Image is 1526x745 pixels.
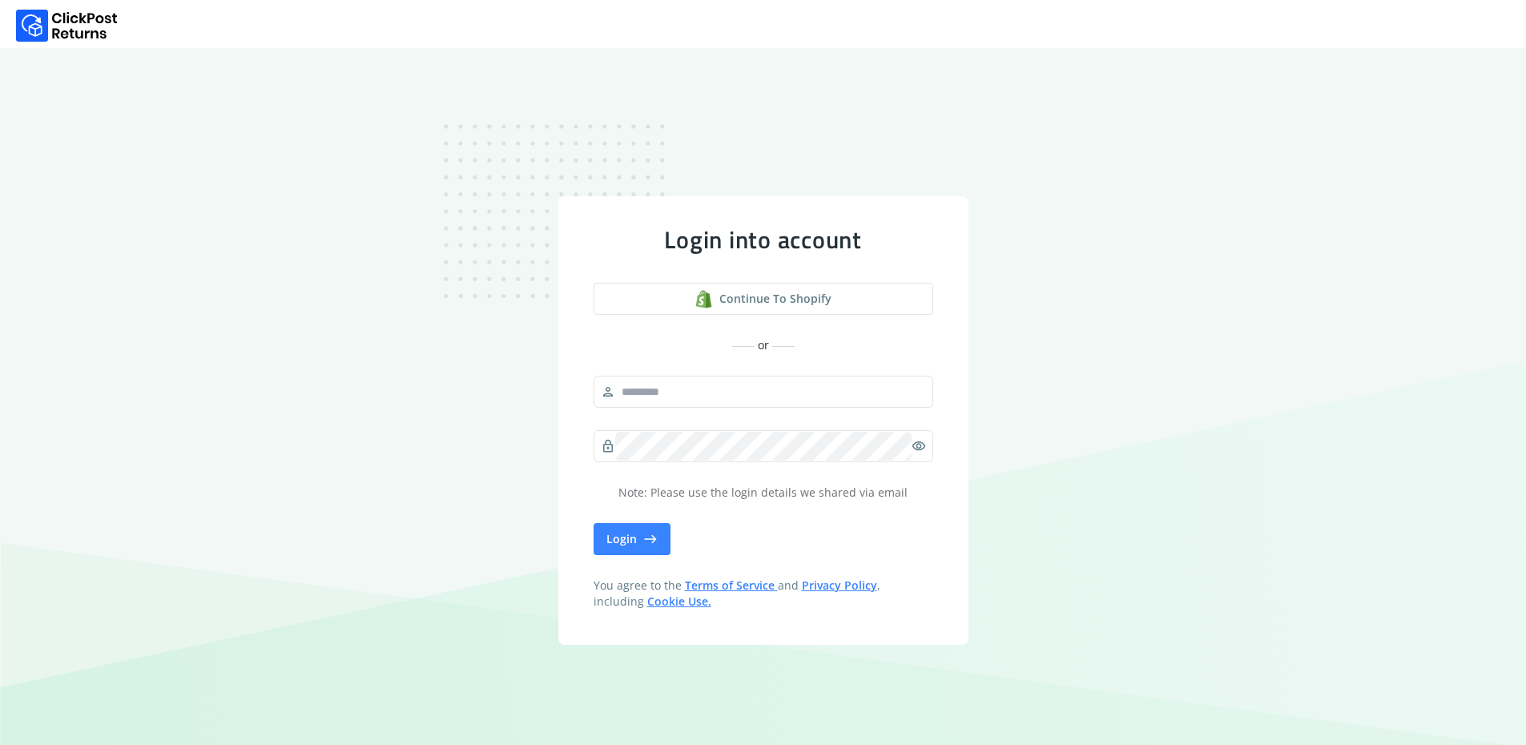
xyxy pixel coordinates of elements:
[594,523,670,555] button: Login east
[16,10,118,42] img: Logo
[719,291,831,307] span: Continue to shopify
[685,578,778,593] a: Terms of Service
[643,528,658,550] span: east
[912,435,926,457] span: visibility
[601,435,615,457] span: lock
[594,283,933,315] a: shopify logoContinue to shopify
[594,225,933,254] div: Login into account
[802,578,877,593] a: Privacy Policy
[594,578,933,610] span: You agree to the and , including
[601,381,615,403] span: person
[594,485,933,501] p: Note: Please use the login details we shared via email
[594,337,933,353] div: or
[594,283,933,315] button: Continue to shopify
[695,290,713,308] img: shopify logo
[647,594,711,609] a: Cookie Use.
